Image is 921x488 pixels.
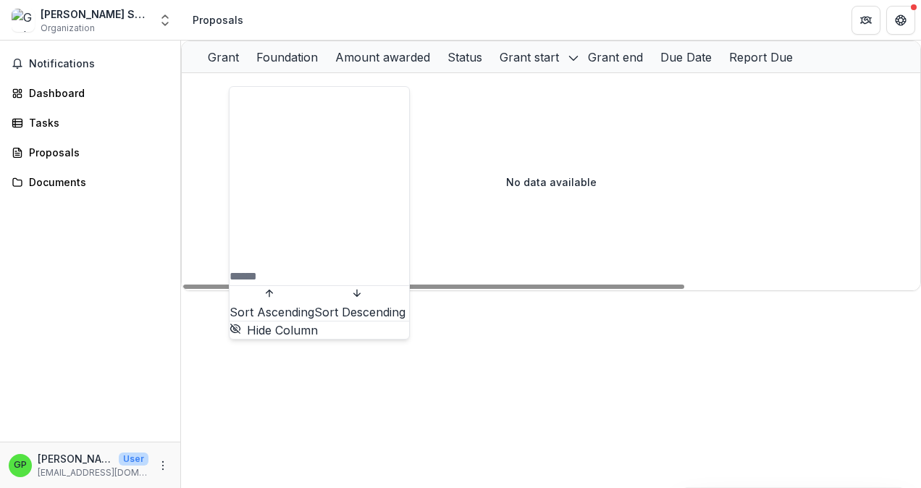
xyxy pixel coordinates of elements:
[652,41,720,72] div: Due Date
[248,49,327,66] div: Foundation
[199,41,248,72] div: Grant
[29,58,169,70] span: Notifications
[327,49,439,66] div: Amount awarded
[12,9,35,32] img: Greta Patten School
[6,111,174,135] a: Tasks
[38,466,148,479] p: [EMAIL_ADDRESS][DOMAIN_NAME]
[491,41,579,72] div: Grant start
[720,41,802,72] div: Report Due
[652,49,720,66] div: Due Date
[568,52,579,64] svg: sorted descending
[248,41,327,72] div: Foundation
[29,85,163,101] div: Dashboard
[851,6,880,35] button: Partners
[41,22,95,35] span: Organization
[230,321,318,339] button: Hide Column
[6,140,174,164] a: Proposals
[327,41,439,72] div: Amount awarded
[314,286,405,321] button: Sort Descending
[41,7,149,22] div: [PERSON_NAME] School
[154,457,172,474] button: More
[187,9,249,30] nav: breadcrumb
[506,174,597,190] p: No data available
[720,49,802,66] div: Report Due
[439,49,491,66] div: Status
[579,41,652,72] div: Grant end
[886,6,915,35] button: Get Help
[6,52,174,75] button: Notifications
[491,49,568,66] div: Grant start
[119,453,148,466] p: User
[230,286,314,321] button: Sort Ascending
[29,174,163,190] div: Documents
[439,41,491,72] div: Status
[29,115,163,130] div: Tasks
[6,81,174,105] a: Dashboard
[230,305,314,319] span: Sort Ascending
[29,145,163,160] div: Proposals
[38,451,113,466] p: [PERSON_NAME]
[6,170,174,194] a: Documents
[193,12,243,28] div: Proposals
[314,305,405,319] span: Sort Descending
[14,460,27,470] div: Greta Patten
[155,6,175,35] button: Open entity switcher
[579,49,652,66] div: Grant end
[199,49,248,66] div: Grant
